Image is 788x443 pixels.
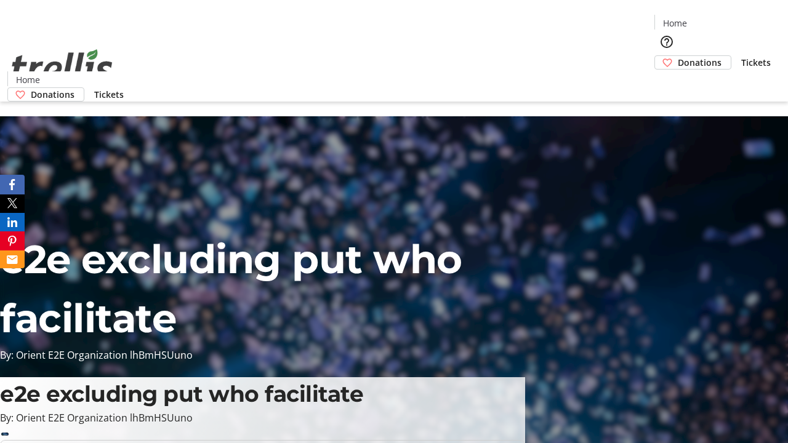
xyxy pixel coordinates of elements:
span: Home [663,17,687,30]
span: Tickets [94,88,124,101]
button: Help [654,30,679,54]
img: Orient E2E Organization lhBmHSUuno's Logo [7,36,117,97]
button: Cart [654,70,679,94]
a: Tickets [731,56,781,69]
a: Donations [7,87,84,102]
a: Home [8,73,47,86]
span: Tickets [741,56,771,69]
a: Home [655,17,694,30]
a: Tickets [84,88,134,101]
a: Donations [654,55,731,70]
span: Donations [31,88,74,101]
span: Home [16,73,40,86]
span: Donations [678,56,722,69]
